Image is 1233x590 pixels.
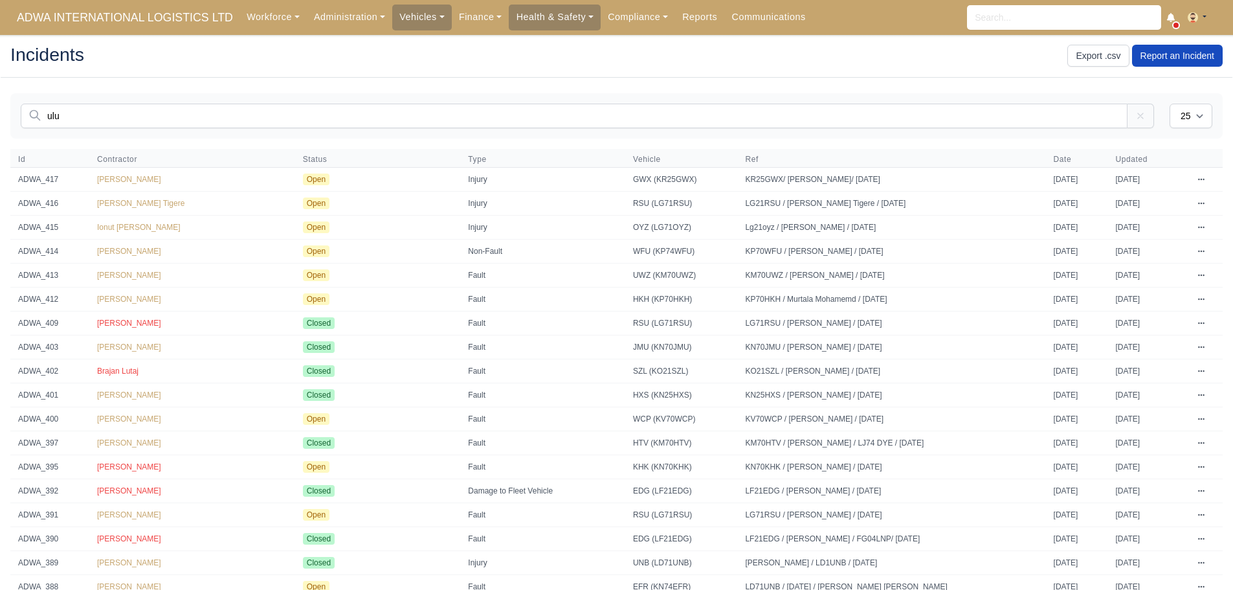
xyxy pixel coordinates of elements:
[1107,240,1190,264] td: [DATE]
[460,383,625,407] td: Fault
[97,534,161,543] span: [PERSON_NAME]
[97,295,161,304] a: [PERSON_NAME]
[1046,168,1108,192] td: [DATE]
[460,288,625,312] td: Fault
[967,5,1161,30] input: Search...
[303,221,329,233] span: Open
[460,431,625,455] td: Fault
[97,367,139,376] a: Brajan Lutaj
[97,391,161,400] a: [PERSON_NAME]
[10,479,89,503] td: ADWA_392
[97,319,161,328] span: [PERSON_NAME]
[737,383,1045,407] td: KN25HXS / [PERSON_NAME] / [DATE]
[1107,431,1190,455] td: [DATE]
[1046,192,1108,216] td: [DATE]
[460,192,625,216] td: Injury
[737,168,1045,192] td: KR25GWX/ [PERSON_NAME]/ [DATE]
[1067,45,1129,67] a: Export .csv
[1115,154,1158,165] button: Updated
[460,479,625,503] td: Damage to Fleet Vehicle
[1046,431,1108,455] td: [DATE]
[1107,312,1190,335] td: [DATE]
[10,335,89,359] td: ADWA_403
[303,509,329,521] span: Open
[737,359,1045,383] td: KO21SZL / [PERSON_NAME] / [DATE]
[10,5,239,30] a: ADWA INTERNATIONAL LOGISTICS LTD
[303,198,329,209] span: Open
[10,216,89,240] td: ADWA_415
[10,192,89,216] td: ADWA_416
[1000,440,1233,590] iframe: Chat Widget
[303,293,329,305] span: Open
[625,431,737,455] td: HTV (KM70HTV)
[1107,216,1190,240] td: [DATE]
[460,264,625,288] td: Fault
[97,175,161,184] span: [PERSON_NAME]
[468,154,486,165] span: Type
[460,168,625,192] td: Injury
[97,414,161,424] span: [PERSON_NAME]
[10,312,89,335] td: ADWA_409
[10,45,607,63] h2: Incidents
[1046,288,1108,312] td: [DATE]
[460,216,625,240] td: Injury
[737,407,1045,431] td: KV70WCP / [PERSON_NAME] / [DATE]
[625,312,737,335] td: RSU (LG71RSU)
[303,365,335,377] span: Closed
[303,413,329,425] span: Open
[460,359,625,383] td: Fault
[1046,216,1108,240] td: [DATE]
[737,455,1045,479] td: KN70KHK / [PERSON_NAME] / [DATE]
[468,154,496,165] button: Type
[1046,383,1108,407] td: [DATE]
[303,341,335,353] span: Closed
[633,154,729,165] span: Vehicle
[601,5,675,30] a: Compliance
[1107,192,1190,216] td: [DATE]
[10,455,89,479] td: ADWA_395
[625,264,737,288] td: UWZ (KM70UWZ)
[724,5,813,30] a: Communications
[303,154,338,165] button: Status
[1107,359,1190,383] td: [DATE]
[737,551,1045,575] td: [PERSON_NAME] / LD1UNB / [DATE]
[452,5,509,30] a: Finance
[737,240,1045,264] td: KP70WFU / [PERSON_NAME] / [DATE]
[392,5,452,30] a: Vehicles
[97,438,161,448] a: [PERSON_NAME]
[460,455,625,479] td: Fault
[239,5,307,30] a: Workforce
[10,240,89,264] td: ADWA_414
[10,407,89,431] td: ADWA_400
[1107,264,1190,288] td: [DATE]
[625,551,737,575] td: UNB (LD71UNB)
[1046,335,1108,359] td: [DATE]
[625,240,737,264] td: WFU (KP74WFU)
[10,359,89,383] td: ADWA_402
[21,104,1127,128] input: Search
[737,335,1045,359] td: KN70JMU / [PERSON_NAME] / [DATE]
[97,271,161,280] a: [PERSON_NAME]
[737,288,1045,312] td: KP70HKH / Murtala Mohamemd / [DATE]
[10,503,89,527] td: ADWA_391
[460,240,625,264] td: Non-Fault
[625,527,737,551] td: EDG (LF21EDG)
[625,479,737,503] td: EDG (LF21EDG)
[737,192,1045,216] td: LG21RSU / [PERSON_NAME] Tigere / [DATE]
[97,199,184,208] a: [PERSON_NAME] Tigere
[1107,407,1190,431] td: [DATE]
[97,462,161,471] a: [PERSON_NAME]
[737,264,1045,288] td: KM70UWZ / [PERSON_NAME] / [DATE]
[303,461,329,473] span: Open
[303,269,329,281] span: Open
[303,533,335,545] span: Closed
[625,383,737,407] td: HXS (KN25HXS)
[737,503,1045,527] td: LG71RSU / [PERSON_NAME] / [DATE]
[460,527,625,551] td: Fault
[1046,264,1108,288] td: [DATE]
[737,216,1045,240] td: Lg21oyz / [PERSON_NAME] / [DATE]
